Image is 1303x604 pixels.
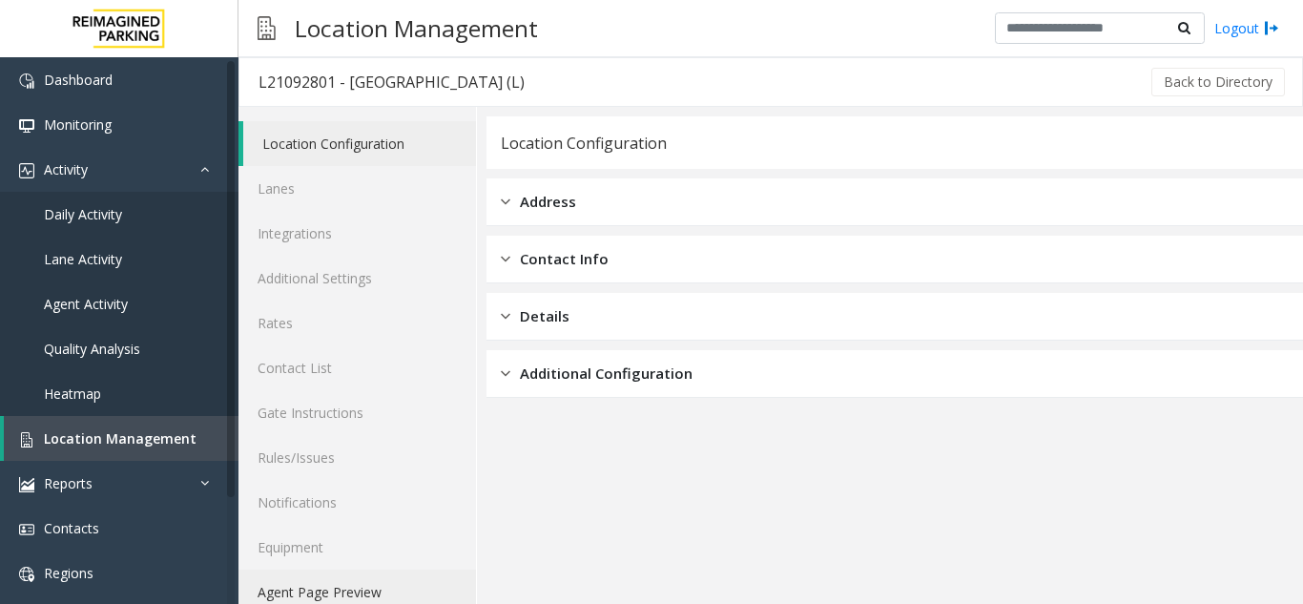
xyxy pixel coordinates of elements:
[19,567,34,582] img: 'icon'
[501,248,510,270] img: closed
[238,301,476,345] a: Rates
[44,519,99,537] span: Contacts
[1264,18,1279,38] img: logout
[238,525,476,570] a: Equipment
[44,71,113,89] span: Dashboard
[44,340,140,358] span: Quality Analysis
[19,477,34,492] img: 'icon'
[501,131,667,156] div: Location Configuration
[259,70,525,94] div: L21092801 - [GEOGRAPHIC_DATA] (L)
[238,256,476,301] a: Additional Settings
[501,363,510,385] img: closed
[19,163,34,178] img: 'icon'
[44,250,122,268] span: Lane Activity
[44,160,88,178] span: Activity
[520,363,693,385] span: Additional Configuration
[238,166,476,211] a: Lanes
[44,474,93,492] span: Reports
[19,73,34,89] img: 'icon'
[501,191,510,213] img: closed
[520,305,569,327] span: Details
[238,345,476,390] a: Contact List
[4,416,238,461] a: Location Management
[1214,18,1279,38] a: Logout
[238,390,476,435] a: Gate Instructions
[44,385,101,403] span: Heatmap
[285,5,548,52] h3: Location Management
[19,118,34,134] img: 'icon'
[19,432,34,448] img: 'icon'
[238,480,476,525] a: Notifications
[44,115,112,134] span: Monitoring
[520,248,609,270] span: Contact Info
[44,564,93,582] span: Regions
[238,435,476,480] a: Rules/Issues
[258,5,276,52] img: pageIcon
[44,205,122,223] span: Daily Activity
[44,429,196,448] span: Location Management
[44,295,128,313] span: Agent Activity
[243,121,476,166] a: Location Configuration
[520,191,576,213] span: Address
[501,305,510,327] img: closed
[1151,68,1285,96] button: Back to Directory
[238,211,476,256] a: Integrations
[19,522,34,537] img: 'icon'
